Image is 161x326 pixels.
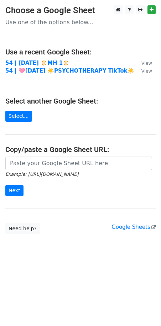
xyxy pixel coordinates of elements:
h4: Copy/paste a Google Sheet URL: [5,145,156,154]
p: Use one of the options below... [5,19,156,26]
a: View [134,60,152,66]
a: Google Sheets [111,224,156,230]
small: View [141,61,152,66]
a: Select... [5,111,32,122]
input: Paste your Google Sheet URL here [5,157,152,170]
h4: Select another Google Sheet: [5,97,156,105]
small: Example: [URL][DOMAIN_NAME] [5,172,78,177]
small: View [141,68,152,74]
h3: Choose a Google Sheet [5,5,156,16]
h4: Use a recent Google Sheet: [5,48,156,56]
input: Next [5,185,24,196]
a: 54 | [DATE] 🔆MH 1🔆 [5,60,69,66]
a: Need help? [5,223,40,234]
a: View [134,68,152,74]
a: 54 | 🩷[DATE] ☀️PSYCHOTHERAPY TikTok☀️ [5,68,134,74]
